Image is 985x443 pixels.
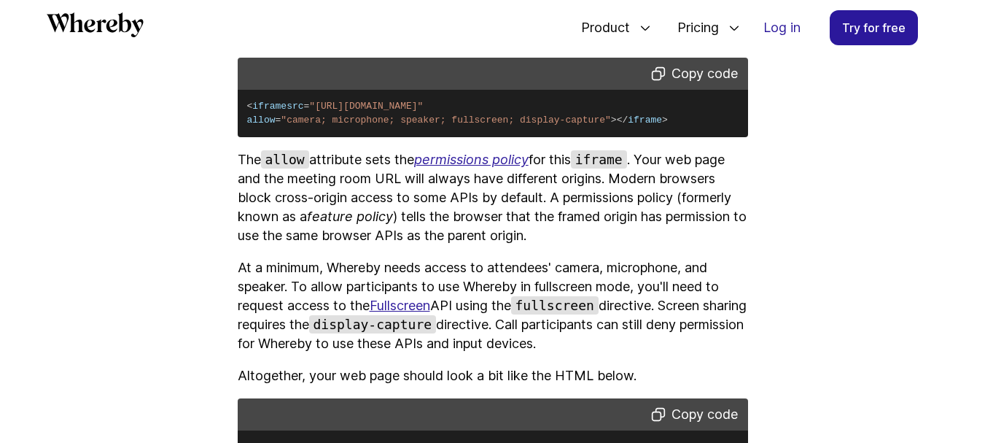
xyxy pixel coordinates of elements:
[370,298,430,313] a: Fullscreen
[663,4,723,52] span: Pricing
[511,296,599,315] code: fullscreen
[247,101,253,112] span: <
[617,115,623,126] span: <
[647,63,742,84] button: Copy code
[252,101,287,112] span: iframe
[47,12,144,37] svg: Whereby
[276,115,281,126] span: =
[622,115,628,126] span: /
[571,150,627,169] code: iframe
[414,152,529,167] a: permissions policy
[567,4,634,52] span: Product
[281,115,610,126] span: "camera; microphone; speaker; fullscreen; display-capture"
[309,101,423,112] span: "[URL][DOMAIN_NAME]"
[238,150,748,245] p: The attribute sets the for this . Your web page and the meeting room URL will always have differe...
[304,101,310,112] span: =
[287,101,303,112] span: src
[611,115,617,126] span: >
[830,10,918,45] a: Try for free
[238,258,748,353] p: At a minimum, Whereby needs access to attendees' camera, microphone, and speaker. To allow partic...
[628,115,662,126] span: iframe
[752,11,812,45] a: Log in
[647,404,742,425] button: Copy code
[662,115,668,126] span: >
[247,115,276,126] span: allow
[238,366,748,385] p: Altogether, your web page should look a bit like the HTML below.
[307,209,393,224] i: feature policy
[47,12,144,42] a: Whereby
[309,315,437,334] code: display-capture
[261,150,309,169] code: allow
